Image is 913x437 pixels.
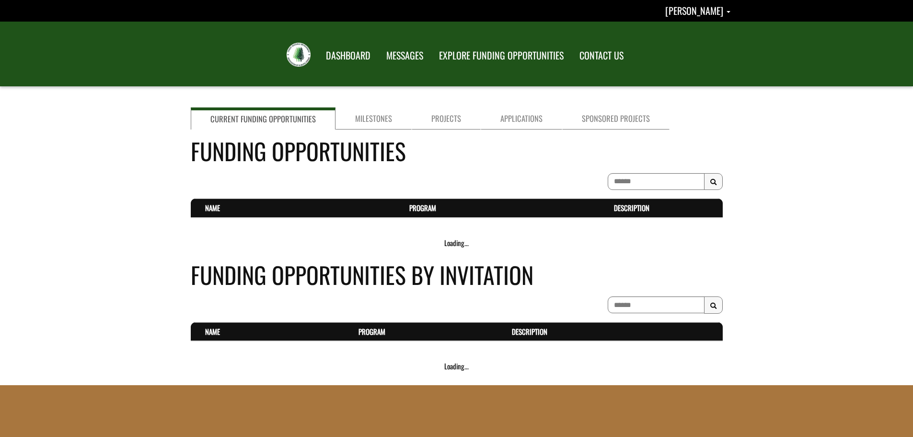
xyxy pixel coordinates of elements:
[317,41,631,68] nav: Main Navigation
[287,43,311,67] img: FRIAA Submissions Portal
[481,107,562,130] a: Applications
[191,361,723,371] div: Loading...
[358,326,385,337] a: Program
[665,3,723,18] span: [PERSON_NAME]
[191,107,335,130] a: Current Funding Opportunities
[665,3,730,18] a: Rachelle Breau
[608,296,705,313] input: To search on partial text, use the asterisk (*) wildcard character.
[409,202,436,213] a: Program
[191,134,723,168] h4: Funding Opportunities
[702,322,723,341] th: Actions
[614,202,649,213] a: Description
[432,44,571,68] a: EXPLORE FUNDING OPPORTUNITIES
[205,326,220,337] a: Name
[191,258,723,292] h4: Funding Opportunities By Invitation
[412,107,481,130] a: Projects
[562,107,670,130] a: Sponsored Projects
[704,173,723,190] button: Search Results
[205,202,220,213] a: Name
[512,326,547,337] a: Description
[608,173,705,190] input: To search on partial text, use the asterisk (*) wildcard character.
[319,44,378,68] a: DASHBOARD
[335,107,412,130] a: Milestones
[379,44,430,68] a: MESSAGES
[191,238,723,248] div: Loading...
[704,296,723,314] button: Search Results
[572,44,631,68] a: CONTACT US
